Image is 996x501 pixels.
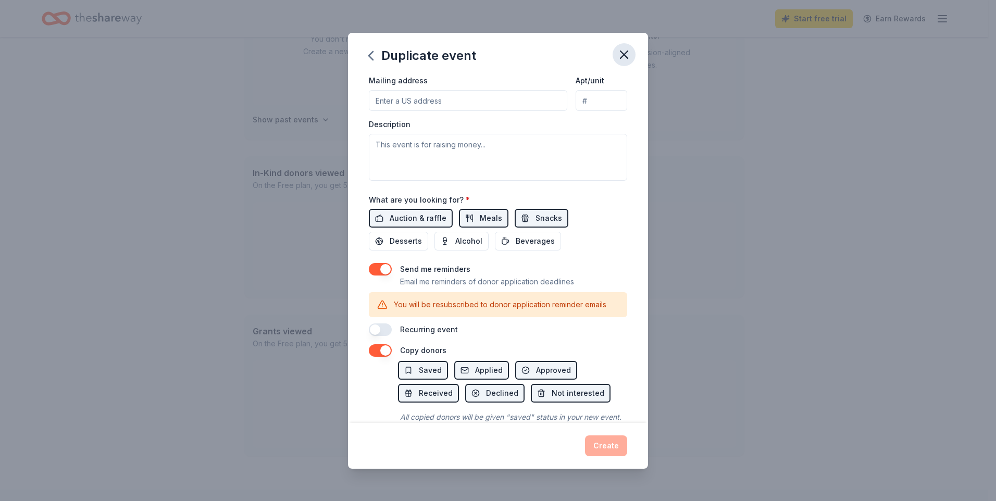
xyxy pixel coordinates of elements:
span: Declined [486,387,518,399]
button: Auction & raffle [369,209,453,228]
button: Received [398,384,459,403]
span: Beverages [516,235,555,247]
button: Snacks [515,209,568,228]
button: Not interested [531,384,611,403]
div: All copied donors will be given "saved" status in your new event. Companies that are no longer do... [398,409,627,438]
button: Beverages [495,232,561,250]
span: Snacks [536,212,562,224]
button: Desserts [369,232,428,250]
button: Meals [459,209,508,228]
div: Duplicate event [369,47,476,64]
input: # [576,90,627,111]
span: Not interested [552,387,604,399]
button: Alcohol [434,232,489,250]
input: Enter a US address [369,90,567,111]
label: Send me reminders [400,265,470,273]
button: Declined [465,384,525,403]
label: What are you looking for? [369,195,470,205]
label: Copy donors [400,346,446,355]
span: Received [419,387,453,399]
label: Recurring event [400,325,458,334]
label: Apt/unit [576,76,604,86]
span: Saved [419,364,442,377]
label: Mailing address [369,76,428,86]
span: Desserts [390,235,422,247]
button: Applied [454,361,509,380]
button: Saved [398,361,448,380]
span: Auction & raffle [390,212,446,224]
span: Applied [475,364,503,377]
span: Approved [536,364,571,377]
p: You will be resubscribed to donor application reminder emails [394,298,606,311]
button: Approved [515,361,577,380]
label: Description [369,119,410,130]
span: Alcohol [455,235,482,247]
span: Meals [480,212,502,224]
p: Email me reminders of donor application deadlines [400,275,574,288]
